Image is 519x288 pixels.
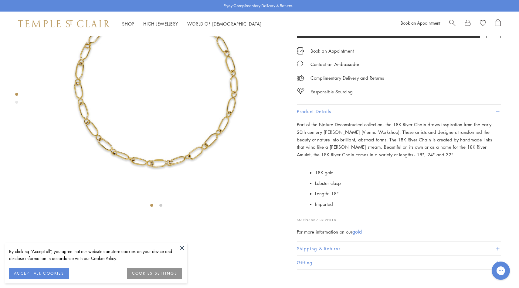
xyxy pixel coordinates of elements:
[315,178,501,189] li: Lobster clasp
[310,61,359,68] div: Contact an Ambassador
[9,248,182,262] div: By clicking “Accept all”, you agree that our website can store cookies on your device and disclos...
[315,167,501,178] li: 18K gold
[297,47,304,54] img: icon_appointment.svg
[315,188,501,199] li: Length: 18"
[9,268,69,279] button: ACCEPT ALL COOKIES
[297,61,303,67] img: MessageIcon-01_2.svg
[310,88,353,95] div: Responsible Sourcing
[315,199,501,210] li: Imported
[297,105,501,118] button: Product Details
[143,21,178,27] a: High JewelleryHigh Jewellery
[297,256,501,269] button: Gifting
[495,19,501,28] a: Open Shopping Bag
[449,19,456,28] a: Search
[127,268,182,279] button: COOKIES SETTINGS
[310,47,354,54] a: Book an Appointment
[297,88,304,94] img: icon_sourcing.svg
[187,21,262,27] a: World of [DEMOGRAPHIC_DATA]World of [DEMOGRAPHIC_DATA]
[297,228,501,236] div: For more information on our
[297,242,501,255] button: Shipping & Returns
[310,74,384,82] p: Complimentary Delivery and Returns
[122,21,134,27] a: ShopShop
[224,3,293,9] p: Enjoy Complimentary Delivery & Returns
[480,19,486,28] a: View Wishlist
[489,259,513,282] iframe: Gorgias live chat messenger
[18,20,110,27] img: Temple St. Clair
[401,20,440,26] a: Book an Appointment
[305,217,336,222] span: N88891-RIVER18
[122,20,262,28] nav: Main navigation
[15,91,18,109] div: Product gallery navigation
[297,211,501,223] p: SKU:
[352,228,362,235] a: gold
[297,74,304,82] img: icon_delivery.svg
[297,121,492,158] span: Part of the Nature Deconstructed collection, the 18K River Chain draws inspiration from the early...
